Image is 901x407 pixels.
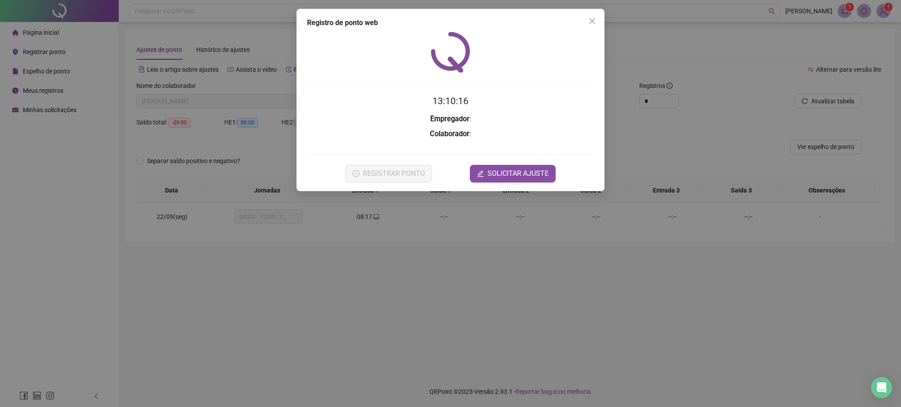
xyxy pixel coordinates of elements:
[307,128,594,140] h3: :
[345,165,432,182] button: REGISTRAR PONTO
[470,165,556,182] button: editSOLICITAR AJUSTE
[430,130,469,138] strong: Colaborador
[487,168,549,179] span: SOLICITAR AJUSTE
[589,18,596,25] span: close
[430,115,469,123] strong: Empregador
[871,377,892,398] div: Open Intercom Messenger
[432,96,469,106] time: 13:10:16
[585,14,599,28] button: Close
[307,18,594,28] div: Registro de ponto web
[477,170,484,177] span: edit
[431,32,470,73] img: QRPoint
[307,113,594,125] h3: :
